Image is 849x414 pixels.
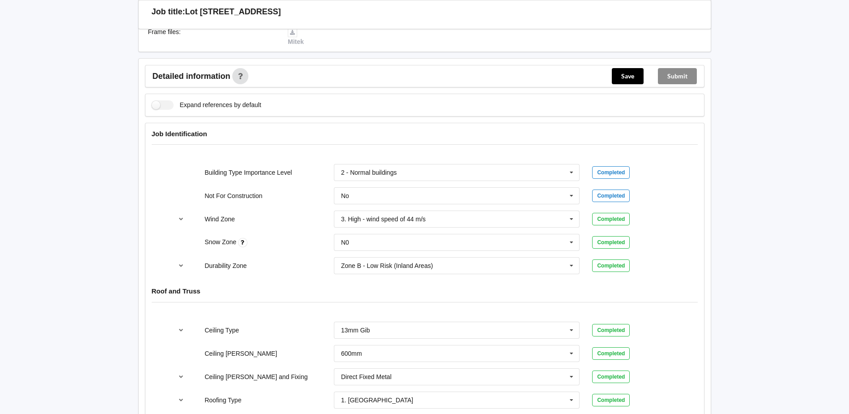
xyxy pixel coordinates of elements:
[172,211,190,227] button: reference-toggle
[592,324,630,336] div: Completed
[341,263,433,269] div: Zone B - Low Risk (Inland Areas)
[152,100,261,110] label: Expand references by default
[341,216,426,222] div: 3. High - wind speed of 44 m/s
[142,27,282,46] div: Frame files :
[172,392,190,408] button: reference-toggle
[341,350,362,357] div: 600mm
[152,287,698,295] h4: Roof and Truss
[592,213,630,225] div: Completed
[341,239,349,246] div: N0
[185,7,281,17] h3: Lot [STREET_ADDRESS]
[205,350,277,357] label: Ceiling [PERSON_NAME]
[152,7,185,17] h3: Job title:
[205,216,235,223] label: Wind Zone
[341,193,349,199] div: No
[205,238,238,246] label: Snow Zone
[341,169,397,176] div: 2 - Normal buildings
[205,397,241,404] label: Roofing Type
[153,72,230,80] span: Detailed information
[592,190,630,202] div: Completed
[205,373,307,380] label: Ceiling [PERSON_NAME] and Fixing
[172,258,190,274] button: reference-toggle
[592,259,630,272] div: Completed
[592,371,630,383] div: Completed
[592,236,630,249] div: Completed
[592,166,630,179] div: Completed
[205,169,292,176] label: Building Type Importance Level
[152,129,698,138] h4: Job Identification
[172,369,190,385] button: reference-toggle
[341,397,413,403] div: 1. [GEOGRAPHIC_DATA]
[172,322,190,338] button: reference-toggle
[205,327,239,334] label: Ceiling Type
[592,394,630,406] div: Completed
[341,327,370,333] div: 13mm Gib
[288,28,304,45] a: Mitek
[205,192,262,199] label: Not For Construction
[592,347,630,360] div: Completed
[341,374,392,380] div: Direct Fixed Metal
[205,262,247,269] label: Durability Zone
[612,68,644,84] button: Save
